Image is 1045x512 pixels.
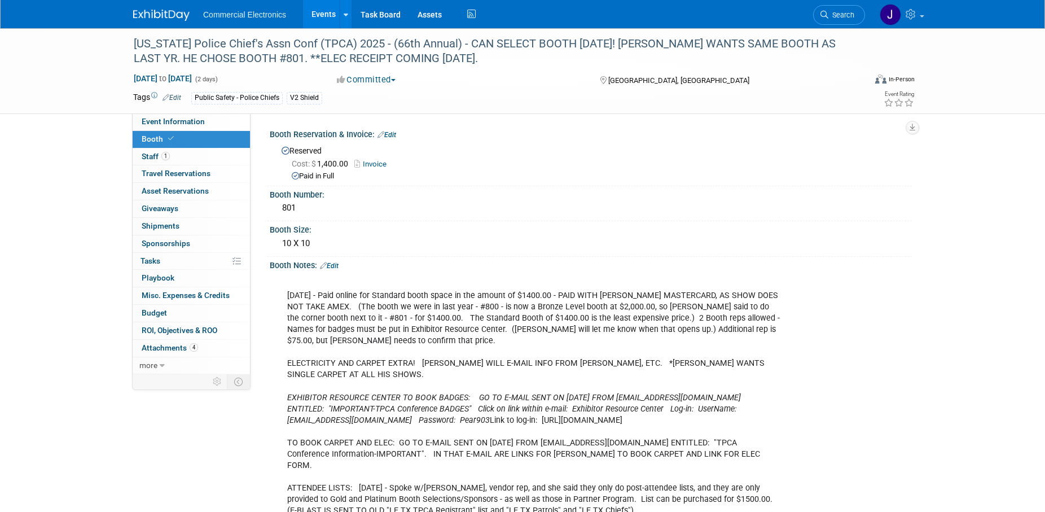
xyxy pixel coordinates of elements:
[133,340,250,357] a: Attachments4
[133,218,250,235] a: Shipments
[287,92,322,104] div: V2 Shield
[139,361,157,370] span: more
[798,73,915,90] div: Event Format
[133,10,190,21] img: ExhibitDay
[320,262,339,270] a: Edit
[133,200,250,217] a: Giveaways
[333,74,400,86] button: Committed
[270,257,912,272] div: Booth Notes:
[142,308,167,317] span: Budget
[142,169,210,178] span: Travel Reservations
[194,76,218,83] span: (2 days)
[133,270,250,287] a: Playbook
[287,393,741,425] i: EXHIBITOR RESOURCE CENTER TO BOOK BADGES: GO TO E-MAIL SENT ON [DATE] FROM [EMAIL_ADDRESS][DOMAIN...
[888,75,915,84] div: In-Person
[133,91,181,104] td: Tags
[142,117,205,126] span: Event Information
[608,76,749,85] span: [GEOGRAPHIC_DATA], [GEOGRAPHIC_DATA]
[813,5,865,25] a: Search
[875,75,886,84] img: Format-Inperson.png
[133,235,250,252] a: Sponsorships
[142,186,209,195] span: Asset Reservations
[292,171,903,182] div: Paid in Full
[133,253,250,270] a: Tasks
[168,135,174,142] i: Booth reservation complete
[191,92,283,104] div: Public Safety - Police Chiefs
[828,11,854,19] span: Search
[133,183,250,200] a: Asset Reservations
[133,165,250,182] a: Travel Reservations
[142,291,230,300] span: Misc. Expenses & Credits
[884,91,914,97] div: Event Rating
[208,374,227,389] td: Personalize Event Tab Strip
[130,34,848,68] div: [US_STATE] Police Chief's Assn Conf (TPCA) 2025 - (66th Annual) - CAN SELECT BOOTH [DATE]! [PERSO...
[278,199,903,217] div: 801
[133,131,250,148] a: Booth
[292,159,317,168] span: Cost: $
[270,186,912,200] div: Booth Number:
[133,357,250,374] a: more
[133,73,192,84] span: [DATE] [DATE]
[142,343,198,352] span: Attachments
[354,160,392,168] a: Invoice
[203,10,286,19] span: Commercial Electronics
[140,256,160,265] span: Tasks
[133,287,250,304] a: Misc. Expenses & Credits
[142,152,170,161] span: Staff
[133,148,250,165] a: Staff1
[142,204,178,213] span: Giveaways
[278,235,903,252] div: 10 X 10
[133,113,250,130] a: Event Information
[142,134,176,143] span: Booth
[270,126,912,141] div: Booth Reservation & Invoice:
[292,159,353,168] span: 1,400.00
[142,326,217,335] span: ROI, Objectives & ROO
[377,131,396,139] a: Edit
[142,239,190,248] span: Sponsorships
[161,152,170,160] span: 1
[227,374,251,389] td: Toggle Event Tabs
[190,343,198,352] span: 4
[142,221,179,230] span: Shipments
[157,74,168,83] span: to
[133,322,250,339] a: ROI, Objectives & ROO
[142,273,174,282] span: Playbook
[278,142,903,182] div: Reserved
[163,94,181,102] a: Edit
[270,221,912,235] div: Booth Size:
[880,4,901,25] img: Jennifer Roosa
[133,305,250,322] a: Budget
